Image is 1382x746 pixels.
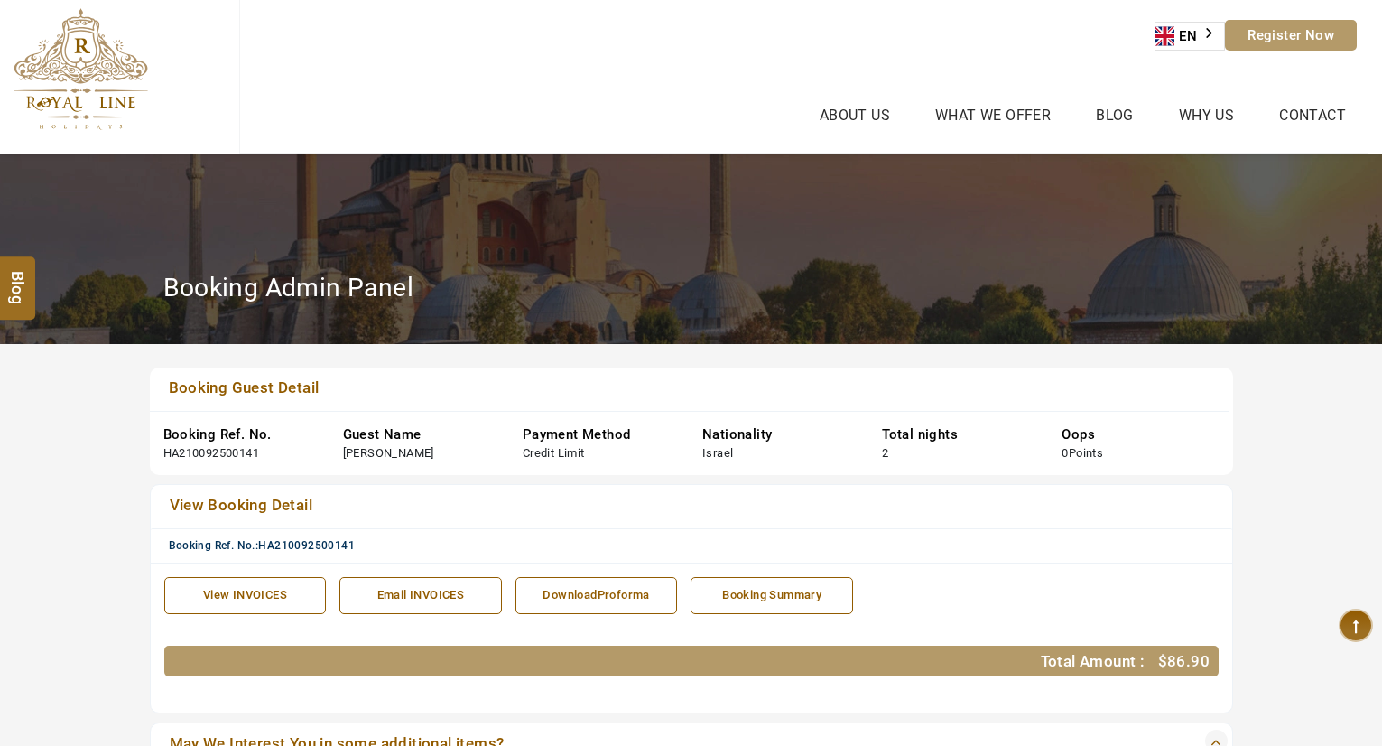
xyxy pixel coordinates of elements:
[174,587,317,604] div: View INVOICES
[1155,22,1225,51] aside: Language selected: English
[882,445,888,462] div: 2
[815,102,895,128] a: About Us
[1062,446,1068,460] span: 0
[6,271,30,286] span: Blog
[882,425,1034,444] div: Total nights
[169,538,1228,554] div: Booking Ref. No.:
[14,8,148,130] img: The Royal Line Holidays
[700,587,843,604] div: Booking Summary
[523,445,585,462] div: Credit Limit
[1062,425,1214,444] div: Oops
[523,425,675,444] div: Payment Method
[1155,23,1224,50] a: EN
[931,102,1055,128] a: What we Offer
[1091,102,1138,128] a: Blog
[1167,652,1210,670] span: 86.90
[702,445,733,462] div: Israel
[339,577,502,614] a: Email INVOICES
[258,539,355,552] span: HA210092500141
[1275,102,1350,128] a: Contact
[343,425,496,444] div: Guest Name
[163,272,414,303] h2: Booking Admin Panel
[163,377,1114,402] a: Booking Guest Detail
[1225,20,1357,51] a: Register Now
[691,577,853,614] a: Booking Summary
[163,445,260,462] div: HA210092500141
[1155,22,1225,51] div: Language
[702,425,855,444] div: Nationality
[1069,446,1103,460] span: Points
[164,577,327,614] a: View INVOICES
[1158,652,1167,670] span: $
[1174,102,1238,128] a: Why Us
[170,496,313,514] span: View Booking Detail
[343,445,434,462] div: [PERSON_NAME]
[1041,652,1145,670] span: Total Amount :
[515,577,678,614] a: DownloadProforma
[163,425,316,444] div: Booking Ref. No.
